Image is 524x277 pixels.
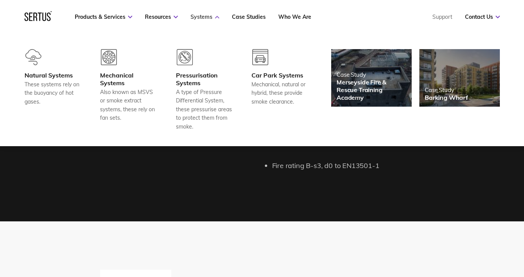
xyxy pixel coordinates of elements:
div: Case Study [425,86,468,94]
a: Contact Us [465,13,500,20]
a: Natural SystemsThese systems rely on the buoyancy of hot gases. [25,49,81,131]
a: Systems [191,13,219,20]
div: Car Park Systems [251,71,308,79]
li: Fire rating B-s3, d0 to EN13501-1 [272,160,471,171]
div: Merseyside Fire & Rescue Training Academy [337,78,406,101]
div: Barking Wharf [425,94,468,101]
a: Support [432,13,452,20]
div: Also known as MSVS or smoke extract systems, these rely on fan sets. [100,88,157,122]
div: Mechanical, natural or hybrid, these provide smoke clearance. [251,80,308,106]
div: Pressurisation Systems [176,71,233,87]
a: Pressurisation SystemsA type of Pressure Differential System, these pressurise areas to protect t... [176,49,233,131]
a: Mechanical SystemsAlso known as MSVS or smoke extract systems, these rely on fan sets. [100,49,157,131]
div: Mechanical Systems [100,71,157,87]
a: Car Park SystemsMechanical, natural or hybrid, these provide smoke clearance. [251,49,308,131]
div: Natural Systems [25,71,81,79]
a: Who We Are [278,13,311,20]
a: Case StudyBarking Wharf [419,49,500,107]
a: Resources [145,13,178,20]
div: A type of Pressure Differential System, these pressurise areas to protect them from smoke. [176,88,233,131]
a: Products & Services [75,13,132,20]
a: Case Studies [232,13,266,20]
div: Case Study [337,71,406,78]
div: These systems rely on the buoyancy of hot gases. [25,80,81,106]
a: Case StudyMerseyside Fire & Rescue Training Academy [331,49,412,107]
